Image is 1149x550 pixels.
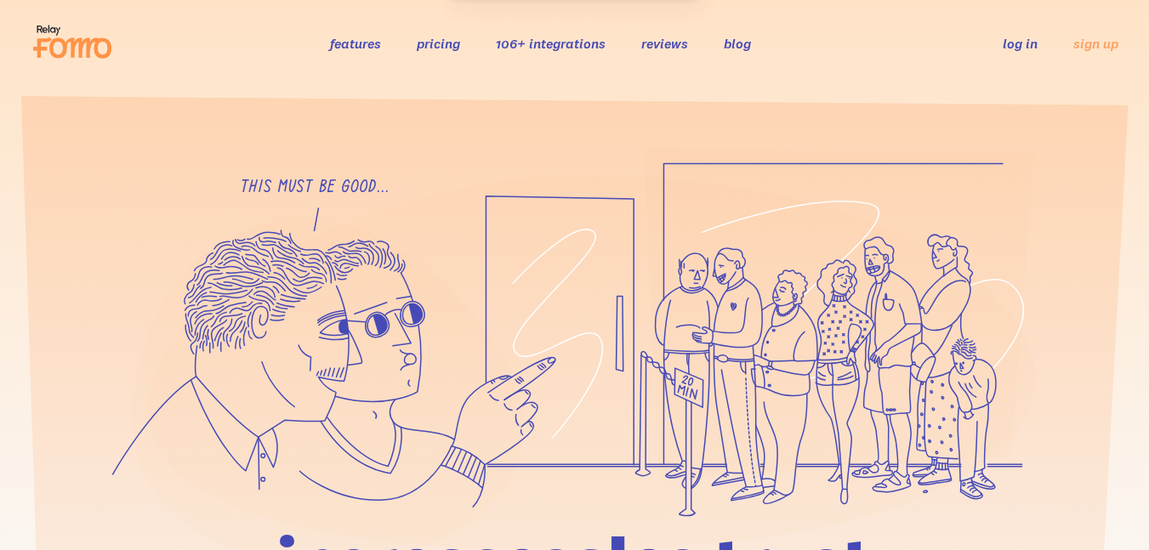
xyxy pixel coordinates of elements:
[641,35,688,52] a: reviews
[1073,35,1118,53] a: sign up
[1003,35,1038,52] a: log in
[330,35,381,52] a: features
[724,35,751,52] a: blog
[496,35,606,52] a: 106+ integrations
[417,35,460,52] a: pricing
